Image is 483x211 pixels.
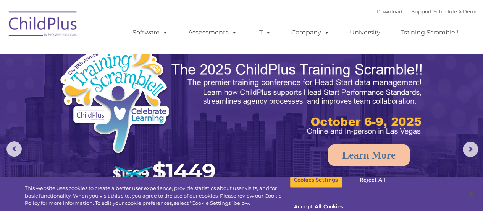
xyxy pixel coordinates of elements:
[412,8,432,15] a: Support
[125,25,176,40] a: Software
[376,8,402,15] a: Download
[290,172,342,188] button: Cookies Settings
[25,185,290,207] div: This website uses cookies to create a better user experience, provide statistics about user visit...
[181,25,245,40] a: Assessments
[250,25,279,40] a: IT
[106,82,139,88] span: Phone number
[349,172,396,188] button: Reject All
[393,25,466,40] a: Training Scramble!!
[284,25,337,40] a: Company
[376,8,478,15] font: |
[462,185,479,202] button: Close
[342,25,388,40] a: University
[328,144,410,166] a: Learn More
[106,51,129,56] span: Last name
[433,8,478,15] a: Schedule A Demo
[5,6,81,44] img: ChildPlus by Procare Solutions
